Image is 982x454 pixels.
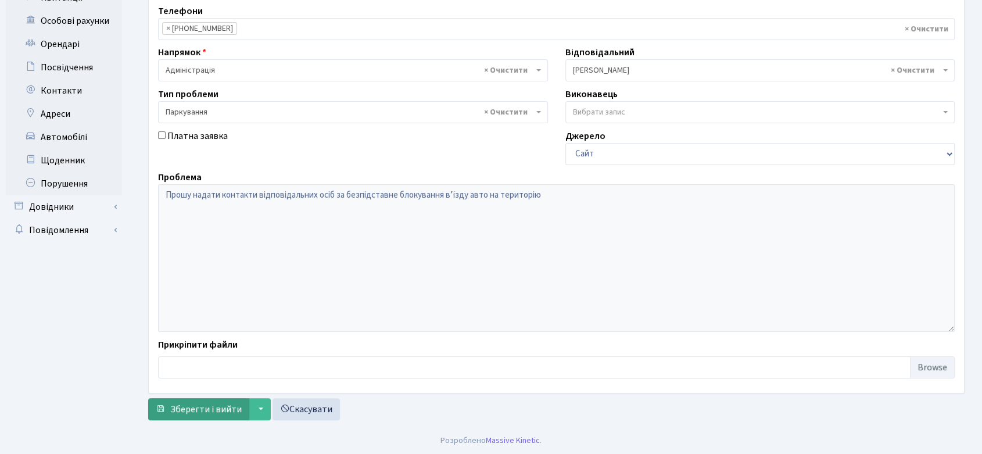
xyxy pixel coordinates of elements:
[6,126,122,149] a: Автомобілі
[484,106,528,118] span: Видалити всі елементи
[158,45,206,59] label: Напрямок
[158,59,548,81] span: Адміністрація
[166,23,170,34] span: ×
[158,101,548,123] span: Паркування
[486,434,540,446] a: Massive Kinetic
[565,129,605,143] label: Джерело
[6,195,122,219] a: Довідники
[6,56,122,79] a: Посвідчення
[440,434,542,447] div: Розроблено .
[166,65,533,76] span: Адміністрація
[6,102,122,126] a: Адреси
[484,65,528,76] span: Видалити всі елементи
[573,65,941,76] span: Якін Іван
[6,79,122,102] a: Контакти
[158,184,955,332] textarea: Прошу надати контакти відповідальних осіб за безпідставне блокування вʼїзду авто на територію
[148,398,249,420] button: Зберегти і вийти
[158,338,238,352] label: Прикріпити файли
[6,172,122,195] a: Порушення
[158,4,203,18] label: Телефони
[162,22,237,35] li: +380996661486
[565,45,635,59] label: Відповідальний
[565,59,955,81] span: Якін Іван
[170,403,242,416] span: Зберегти і вийти
[166,106,533,118] span: Паркування
[6,9,122,33] a: Особові рахунки
[158,87,218,101] label: Тип проблеми
[6,219,122,242] a: Повідомлення
[6,33,122,56] a: Орендарі
[573,106,625,118] span: Вибрати запис
[905,23,948,35] span: Видалити всі елементи
[6,149,122,172] a: Щоденник
[891,65,934,76] span: Видалити всі елементи
[565,87,618,101] label: Виконавець
[167,129,228,143] label: Платна заявка
[158,170,202,184] label: Проблема
[273,398,340,420] a: Скасувати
